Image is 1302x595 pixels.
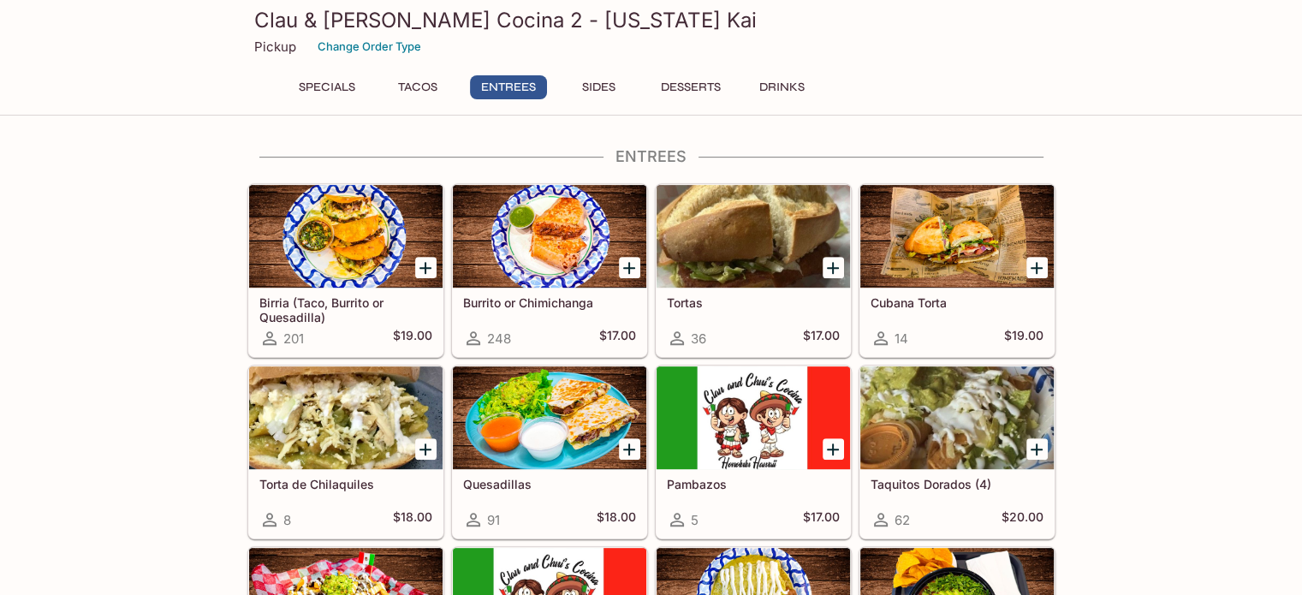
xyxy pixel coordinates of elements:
[463,477,636,491] h5: Quesadillas
[452,366,647,538] a: Quesadillas91$18.00
[283,330,304,347] span: 201
[691,330,706,347] span: 36
[691,512,699,528] span: 5
[453,185,646,288] div: Burrito or Chimichanga
[597,509,636,530] h5: $18.00
[656,366,851,538] a: Pambazos5$17.00
[463,295,636,310] h5: Burrito or Chimichanga
[452,184,647,357] a: Burrito or Chimichanga248$17.00
[453,366,646,469] div: Quesadillas
[823,438,844,460] button: Add Pambazos
[895,330,908,347] span: 14
[823,257,844,278] button: Add Tortas
[860,366,1054,469] div: Taquitos Dorados (4)
[871,477,1043,491] h5: Taquitos Dorados (4)
[651,75,730,99] button: Desserts
[249,366,443,469] div: Torta de Chilaquiles
[254,39,296,55] p: Pickup
[248,184,443,357] a: Birria (Taco, Burrito or Quesadilla)201$19.00
[283,512,291,528] span: 8
[895,512,910,528] span: 62
[393,509,432,530] h5: $18.00
[259,295,432,324] h5: Birria (Taco, Burrito or Quesadilla)
[656,184,851,357] a: Tortas36$17.00
[657,185,850,288] div: Tortas
[657,366,850,469] div: Pambazos
[415,257,437,278] button: Add Birria (Taco, Burrito or Quesadilla)
[561,75,638,99] button: Sides
[619,438,640,460] button: Add Quesadillas
[254,7,1049,33] h3: Clau & [PERSON_NAME] Cocina 2 - [US_STATE] Kai
[744,75,821,99] button: Drinks
[667,477,840,491] h5: Pambazos
[599,328,636,348] h5: $17.00
[415,438,437,460] button: Add Torta de Chilaquiles
[247,147,1055,166] h4: Entrees
[393,328,432,348] h5: $19.00
[871,295,1043,310] h5: Cubana Torta
[1002,509,1043,530] h5: $20.00
[259,477,432,491] h5: Torta de Chilaquiles
[487,330,511,347] span: 248
[667,295,840,310] h5: Tortas
[249,185,443,288] div: Birria (Taco, Burrito or Quesadilla)
[470,75,547,99] button: Entrees
[803,328,840,348] h5: $17.00
[1026,257,1048,278] button: Add Cubana Torta
[619,257,640,278] button: Add Burrito or Chimichanga
[248,366,443,538] a: Torta de Chilaquiles8$18.00
[487,512,500,528] span: 91
[310,33,429,60] button: Change Order Type
[859,184,1055,357] a: Cubana Torta14$19.00
[1004,328,1043,348] h5: $19.00
[860,185,1054,288] div: Cubana Torta
[1026,438,1048,460] button: Add Taquitos Dorados (4)
[859,366,1055,538] a: Taquitos Dorados (4)62$20.00
[379,75,456,99] button: Tacos
[803,509,840,530] h5: $17.00
[288,75,366,99] button: Specials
